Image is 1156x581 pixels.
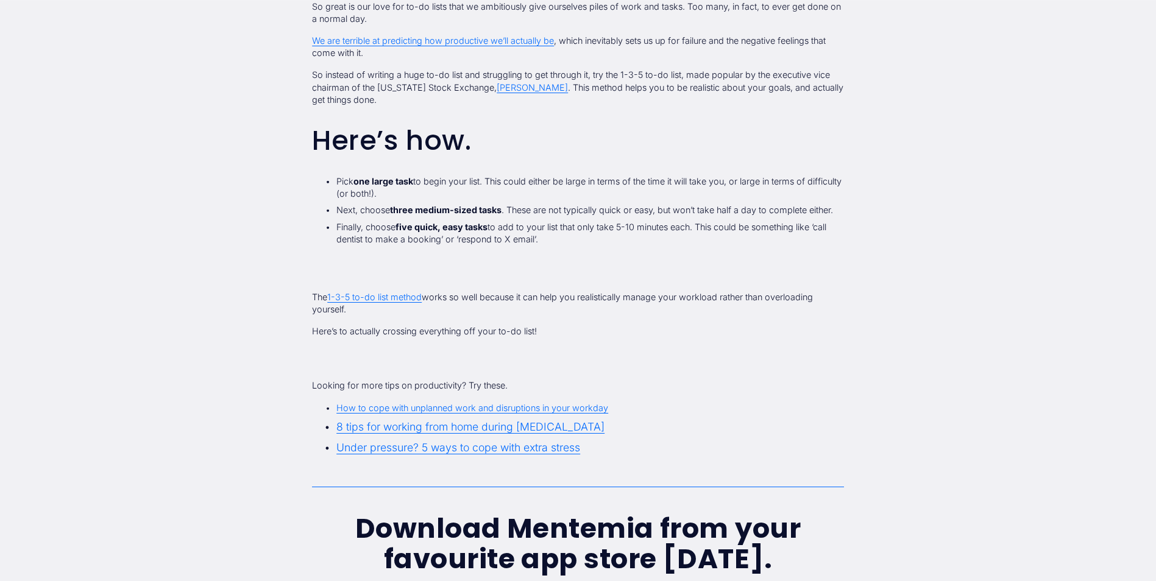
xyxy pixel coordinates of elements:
p: Pick to begin your list. This could either be large in terms of the time it will take you, or lar... [336,175,844,200]
a: [PERSON_NAME] [497,82,568,93]
p: So instead of writing a huge to-do list and struggling to get through it, try the 1-3-5 to-do lis... [312,69,844,105]
p: Here’s to actually crossing everything off your to-do list! [312,325,844,337]
p: Looking for more tips on productivity? Try these. [312,379,844,392]
p: Finally, choose to add to your list that only take 5-10 minutes each. This could be something lik... [336,221,844,245]
p: So great is our love for to-do lists that we ambitiously give ourselves piles of work and tasks. ... [312,1,844,25]
p: Next, choose . These are not typically quick or easy, but won’t take half a day to complete either. [336,204,844,216]
strong: one large task [353,176,413,186]
strong: three medium-sized tasks [390,205,502,215]
strong: Download Mentemia from your favourite app store [DATE]. [355,509,807,578]
a: 1-3-5 to-do list method [327,292,422,302]
p: , which inevitably sets us up for failure and the negative feelings that come with it. [312,35,844,59]
strong: five quick, easy tasks [395,222,488,232]
a: 8 tips for working from home during [MEDICAL_DATA] [336,420,605,433]
a: Under pressure? 5 ways to cope with extra stress [336,441,580,454]
h2: Here’s how. [312,125,844,156]
a: We are terrible at predicting how productive we’ll actually be [312,35,554,46]
a: How to cope with unplanned work and disruptions in your workday [336,403,608,413]
p: The works so well because it can help you realistically manage your workload rather than overload... [312,291,844,315]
